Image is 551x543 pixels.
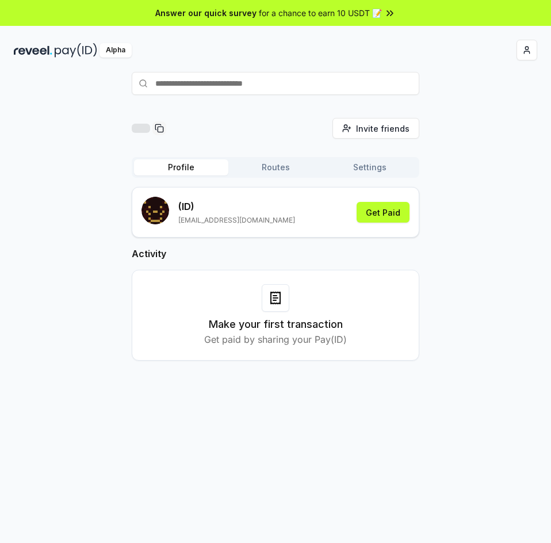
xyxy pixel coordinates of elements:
button: Profile [134,159,228,175]
button: Get Paid [357,202,410,223]
span: Answer our quick survey [155,7,257,19]
h2: Activity [132,247,419,261]
button: Invite friends [332,118,419,139]
span: Invite friends [356,123,410,135]
p: [EMAIL_ADDRESS][DOMAIN_NAME] [178,216,295,225]
div: Alpha [100,43,132,58]
h3: Make your first transaction [209,316,343,332]
button: Settings [323,159,417,175]
p: (ID) [178,200,295,213]
p: Get paid by sharing your Pay(ID) [204,332,347,346]
img: reveel_dark [14,43,52,58]
img: pay_id [55,43,97,58]
span: for a chance to earn 10 USDT 📝 [259,7,382,19]
button: Routes [228,159,323,175]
